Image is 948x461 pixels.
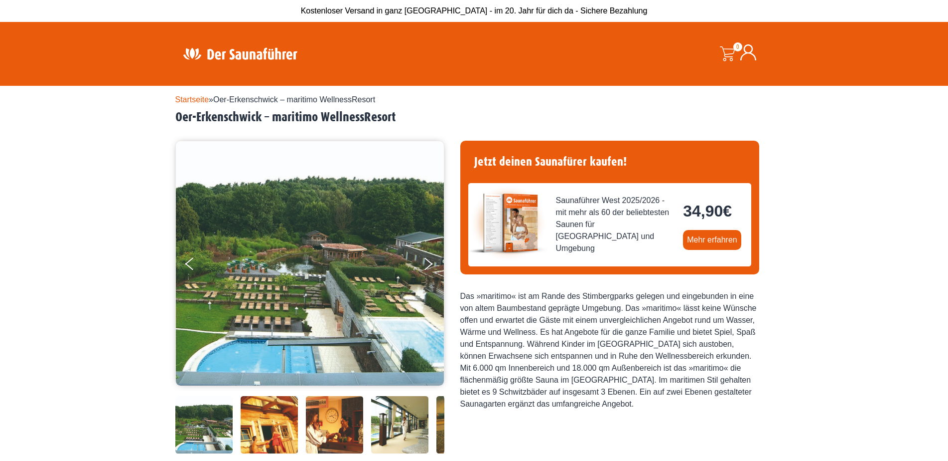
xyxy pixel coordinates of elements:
h2: Oer-Erkenschwick – maritimo WellnessResort [175,110,773,125]
a: Mehr erfahren [683,230,741,250]
div: Das »maritimo« ist am Rande des Stimbergparks gelegen und eingebunden in eine von altem Baumbesta... [460,290,759,410]
bdi: 34,90 [683,202,732,220]
span: » [175,95,376,104]
button: Next [422,253,447,278]
span: Oer-Erkenschwick – maritimo WellnessResort [213,95,375,104]
span: € [723,202,732,220]
img: der-saunafuehrer-2025-west.jpg [468,183,548,263]
span: Saunaführer West 2025/2026 - mit mehr als 60 der beliebtesten Saunen für [GEOGRAPHIC_DATA] und Um... [556,195,676,254]
h4: Jetzt deinen Saunafürer kaufen! [468,149,751,175]
span: Kostenloser Versand in ganz [GEOGRAPHIC_DATA] - im 20. Jahr für dich da - Sichere Bezahlung [301,6,648,15]
span: 0 [733,42,742,51]
button: Previous [185,253,210,278]
a: Startseite [175,95,209,104]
